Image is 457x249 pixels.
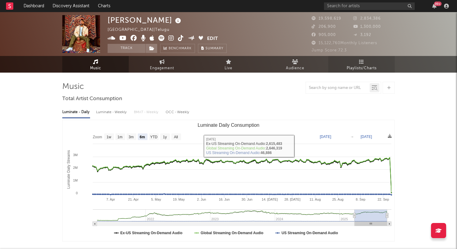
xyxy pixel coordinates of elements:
input: Search by song name or URL [306,86,370,90]
span: Total Artist Consumption [62,95,122,103]
span: 1,300,000 [353,25,381,29]
text: [DATE] [320,135,331,139]
a: Audience [262,56,328,73]
text: 2. Jun [197,198,206,201]
text: 30. Jun [241,198,252,201]
text: 25. Aug [332,198,343,201]
text: 22. Sep [378,198,389,201]
a: Live [195,56,262,73]
text: Luminate Daily Consumption [198,123,260,128]
text: 21. Apr [128,198,139,201]
text: Luminate Daily Streams [66,150,71,188]
button: Track [108,44,145,53]
span: Summary [206,47,223,50]
text: → [350,135,354,139]
text: US Streaming On-Demand Audio [281,231,338,235]
svg: Luminate Daily Consumption [63,120,394,241]
text: 19. May [173,198,185,201]
span: 15,122,760 Monthly Listeners [312,41,377,45]
text: 1m [118,135,123,139]
text: Ex-US Streaming On-Demand Audio [120,231,183,235]
div: 99 + [434,2,442,6]
text: 1w [107,135,112,139]
span: 3,192 [353,33,371,37]
text: 1M [73,179,78,182]
text: 11. Aug [310,198,321,201]
text: YTD [150,135,157,139]
div: [PERSON_NAME] [108,15,183,25]
a: Music [62,56,129,73]
text: 28. [DATE] [284,198,300,201]
span: 2,834,386 [353,17,381,21]
text: 7. Apr [106,198,115,201]
span: Live [225,65,232,72]
text: 5. May [151,198,161,201]
text: [DATE] [361,135,372,139]
div: OCC - Weekly [166,107,190,117]
button: 99+ [432,4,436,8]
text: 8. Sep [356,198,365,201]
span: Engagement [150,65,174,72]
text: All [174,135,178,139]
span: Music [90,65,101,72]
span: Playlists/Charts [347,65,377,72]
div: Luminate - Daily [62,107,90,117]
text: 14. [DATE] [262,198,278,201]
a: Playlists/Charts [328,56,395,73]
div: [GEOGRAPHIC_DATA] | Telugu [108,26,177,34]
text: 1y [163,135,167,139]
span: Audience [286,65,304,72]
text: 0 [76,191,78,195]
text: 3M [73,153,78,157]
a: Engagement [129,56,195,73]
text: 6m [140,135,145,139]
span: Jump Score: 72.3 [312,48,347,52]
input: Search for artists [324,2,415,10]
div: Luminate - Weekly [96,107,128,117]
text: Global Streaming On-Demand Audio [201,231,264,235]
span: Benchmark [169,45,192,52]
span: 19,598,619 [312,17,341,21]
span: 206,900 [312,25,336,29]
text: Zoom [93,135,102,139]
button: Summary [198,44,227,53]
text: 16. Jun [219,198,230,201]
a: Benchmark [160,44,195,53]
text: 3m [129,135,134,139]
span: 905,000 [312,33,336,37]
text: 2M [73,166,78,169]
button: Edit [207,35,218,43]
